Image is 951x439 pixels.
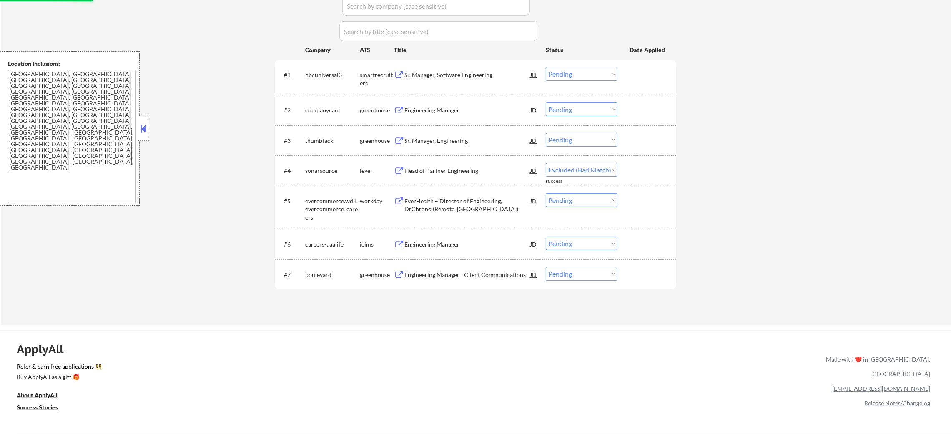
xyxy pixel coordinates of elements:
div: #2 [284,106,299,115]
div: JD [529,163,538,178]
div: ATS [360,46,394,54]
div: JD [529,267,538,282]
div: Sr. Manager, Engineering [404,137,530,145]
div: Sr. Manager, Software Engineering [404,71,530,79]
div: JD [529,67,538,82]
u: About ApplyAll [17,392,58,399]
div: #1 [284,71,299,79]
div: careers-aaalife [305,240,360,249]
div: EverHealth – Director of Engineering, DrChrono (Remote, [GEOGRAPHIC_DATA]) [404,197,530,213]
div: thumbtack [305,137,360,145]
div: Head of Partner Engineering [404,167,530,175]
div: greenhouse [360,271,394,279]
div: #5 [284,197,299,205]
input: Search by title (case sensitive) [339,21,537,41]
div: Made with ❤️ in [GEOGRAPHIC_DATA], [GEOGRAPHIC_DATA] [823,352,930,381]
div: #7 [284,271,299,279]
div: Buy ApplyAll as a gift 🎁 [17,374,100,380]
div: smartrecruiters [360,71,394,87]
div: greenhouse [360,137,394,145]
div: #3 [284,137,299,145]
a: Success Stories [17,403,69,413]
div: lever [360,167,394,175]
div: JD [529,102,538,117]
a: Buy ApplyAll as a gift 🎁 [17,372,100,383]
div: Company [305,46,360,54]
div: #6 [284,240,299,249]
div: Engineering Manager - Client Communications [404,271,530,279]
div: ApplyAll [17,342,73,356]
div: Status [546,42,617,57]
div: nbcuniversal3 [305,71,360,79]
div: JD [529,193,538,208]
div: Title [394,46,538,54]
u: Success Stories [17,404,58,411]
a: About ApplyAll [17,391,69,401]
div: evercommerce.wd1.evercommerce_careers [305,197,360,222]
div: Engineering Manager [404,240,530,249]
div: Engineering Manager [404,106,530,115]
div: #4 [284,167,299,175]
a: Release Notes/Changelog [864,399,930,407]
div: success [546,178,579,185]
a: [EMAIL_ADDRESS][DOMAIN_NAME] [832,385,930,392]
div: Date Applied [630,46,666,54]
div: workday [360,197,394,205]
div: JD [529,133,538,148]
div: companycam [305,106,360,115]
div: Location Inclusions: [8,60,136,68]
div: JD [529,237,538,252]
div: sonarsource [305,167,360,175]
a: Refer & earn free applications 👯‍♀️ [17,364,652,372]
div: icims [360,240,394,249]
div: boulevard [305,271,360,279]
div: greenhouse [360,106,394,115]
